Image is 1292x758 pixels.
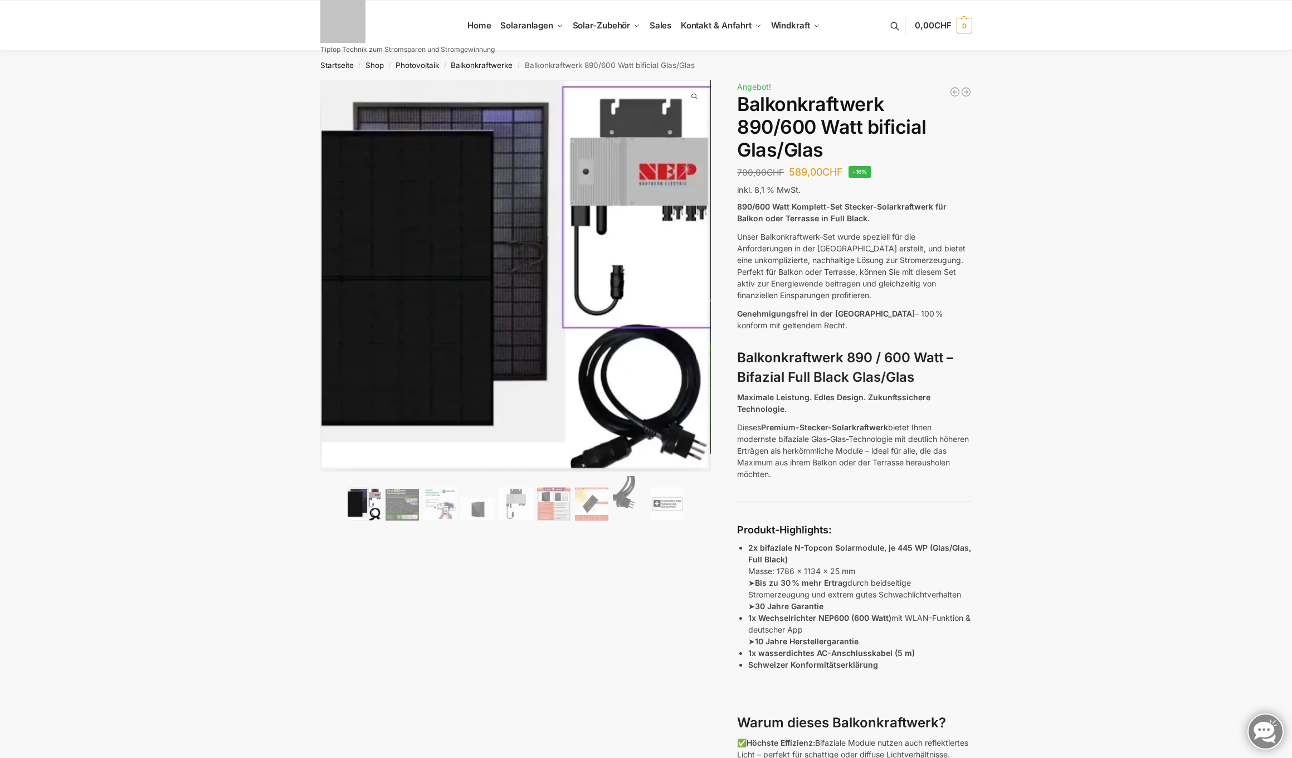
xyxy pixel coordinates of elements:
span: Angebot! [737,82,771,91]
strong: 1x wasserdichtes AC-Anschlusskabel (5 m) [748,648,915,658]
span: Sales [650,20,672,31]
span: CHF [822,166,843,178]
a: Photovoltaik [396,61,439,70]
a: 0,00CHF 0 [915,9,972,42]
span: – 100 % konform mit geltendem Recht. [737,309,943,330]
strong: Warum dieses Balkonkraftwerk? [737,715,946,731]
a: Startseite [320,61,354,70]
span: CHF [934,20,952,31]
img: Balkonkraftwerk 890/600 Watt bificial Glas/Glas – Bild 2 [386,489,419,521]
p: Masse: 1786 x 1134 x 25 mm ➤ durch beidseitige Stromerzeugung und extrem gutes Schwachlichtverhal... [748,542,972,612]
span: Genehmigungsfrei in der [GEOGRAPHIC_DATA] [737,309,915,318]
strong: 2x bifaziale N-Topcon Solarmodule, je 445 WP (Glas/Glas, Full Black) [748,543,971,564]
span: Solar-Zubehör [573,20,631,31]
img: Balkonkraftwerk 890/600 Watt bificial Glas/Glas – Bild 5 [499,487,533,521]
img: Bificial im Vergleich zu billig Modulen [537,487,571,521]
img: Balkonkraftwerk 890/600 Watt bificial Glas/Glas – Bild 9 [651,487,684,521]
a: Shop [365,61,384,70]
span: Kontakt & Anfahrt [681,20,752,31]
img: Anschlusskabel-3meter_schweizer-stecker [613,476,646,521]
strong: Produkt-Highlights: [737,524,832,536]
bdi: 589,00 [789,166,843,178]
span: -16% [849,166,871,178]
strong: 30 Jahre Garantie [755,601,823,611]
p: Unser Balkonkraftwerk-Set wurde speziell für die Anforderungen in der [GEOGRAPHIC_DATA] erstellt,... [737,231,972,301]
span: / [384,61,396,70]
p: mit WLAN-Funktion & deutscher App ➤ [748,612,972,647]
span: Solaranlagen [500,20,553,31]
img: Balkonkraftwerk 890/600 Watt bificial Glas/Glas – Bild 3 [423,487,457,521]
a: Kontakt & Anfahrt [676,1,766,51]
a: 890/600 Watt Solarkraftwerk + 2,7 KW Batteriespeicher Genehmigungsfrei [949,86,961,98]
img: Balkonkraftwerk 890/600 Watt bificial Glas/Glas 1 [320,80,711,472]
a: Solaranlagen [496,1,568,51]
strong: Bis zu 30 % mehr Ertrag [755,578,847,587]
img: Bificial 30 % mehr Leistung [575,487,608,521]
strong: Höchste Effizienz: [747,738,815,747]
img: Balkonkraftwerk 890/600 Watt bificial Glas/Glas 3 [710,80,1101,453]
a: Steckerkraftwerk 890/600 Watt, mit Ständer für Terrasse inkl. Lieferung [961,86,972,98]
a: Solar-Zubehör [568,1,645,51]
strong: Maximale Leistung. Edles Design. Zukunftssichere Technologie. [737,392,930,414]
span: 0,00 [915,20,951,31]
span: CHF [767,167,784,178]
a: Balkonkraftwerke [451,61,513,70]
strong: 10 Jahre Herstellergarantie [755,636,859,646]
span: / [513,61,524,70]
p: Dieses bietet Ihnen modernste bifaziale Glas-Glas-Technologie mit deutlich höheren Erträgen als h... [737,421,972,480]
strong: Schweizer Konformitätserklärung [748,660,878,669]
strong: Premium-Stecker-Solarkraftwerk [761,422,888,432]
h1: Balkonkraftwerk 890/600 Watt bificial Glas/Glas [737,93,972,161]
span: / [439,61,451,70]
nav: Breadcrumb [300,51,992,80]
span: inkl. 8,1 % MwSt. [737,185,801,195]
p: Tiptop Technik zum Stromsparen und Stromgewinnung [320,46,495,53]
bdi: 700,00 [737,167,784,178]
strong: 890/600 Watt Komplett-Set Stecker-Solarkraftwerk für Balkon oder Terrasse in Full Black. [737,202,947,223]
strong: Balkonkraftwerk 890 / 600 Watt – Bifazial Full Black Glas/Glas [737,349,953,385]
img: Maysun [461,498,495,521]
strong: 1x Wechselrichter NEP600 (600 Watt) [748,613,891,623]
span: / [354,61,365,70]
span: 0 [957,18,972,33]
a: Sales [645,1,676,51]
img: Bificiales Hochleistungsmodul [348,487,381,521]
span: Windkraft [771,20,810,31]
a: Windkraft [766,1,825,51]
